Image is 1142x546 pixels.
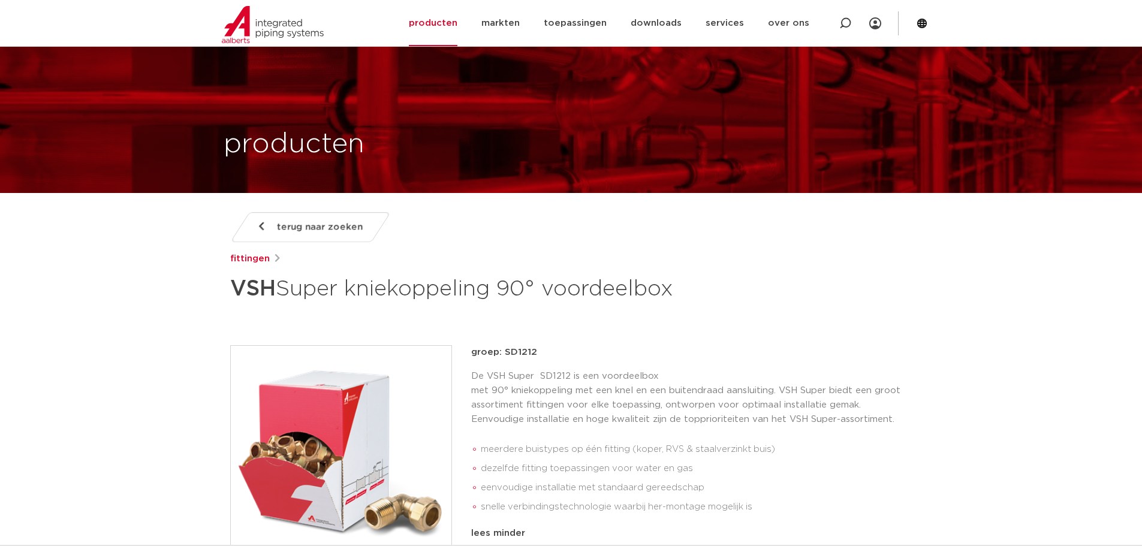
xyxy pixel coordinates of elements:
p: De VSH Super SD1212 is een voordeelbox met 90° kniekoppeling met een knel en een buitendraad aans... [471,369,912,427]
li: dezelfde fitting toepassingen voor water en gas [481,459,912,478]
li: meerdere buistypes op één fitting (koper, RVS & staalverzinkt buis) [481,440,912,459]
a: terug naar zoeken [230,212,390,242]
a: fittingen [230,252,270,266]
h1: producten [224,125,364,164]
li: eenvoudige installatie met standaard gereedschap [481,478,912,497]
strong: VSH [230,278,276,300]
p: groep: SD1212 [471,345,912,360]
span: terug naar zoeken [277,218,363,237]
li: snelle verbindingstechnologie waarbij her-montage mogelijk is [481,497,912,517]
h1: Super kniekoppeling 90° voordeelbox [230,271,680,307]
div: lees minder [471,526,912,541]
